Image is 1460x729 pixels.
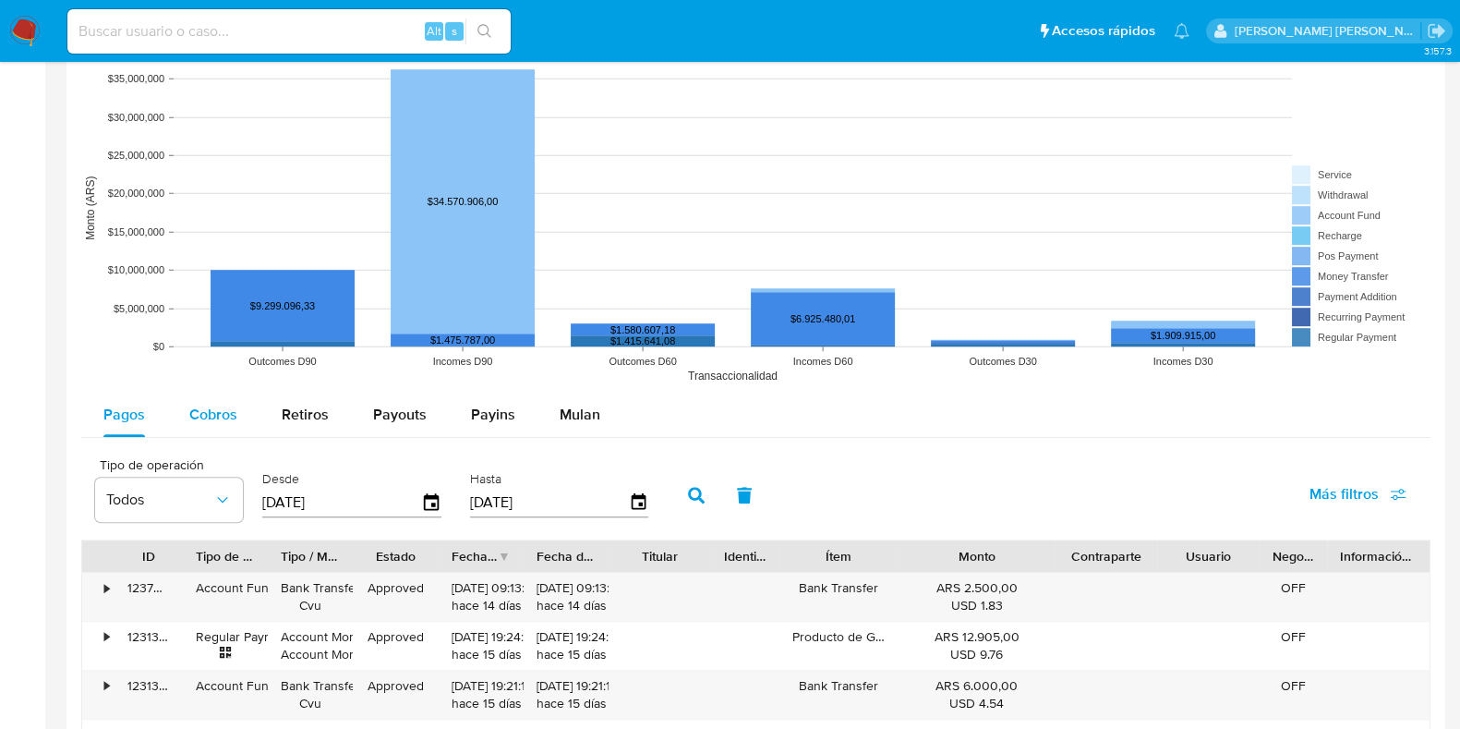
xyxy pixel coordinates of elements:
[67,19,511,43] input: Buscar usuario o caso...
[465,18,503,44] button: search-icon
[1423,43,1451,58] span: 3.157.3
[1174,23,1189,39] a: Notificaciones
[452,22,457,40] span: s
[1052,21,1155,41] span: Accesos rápidos
[1235,22,1421,40] p: noelia.huarte@mercadolibre.com
[1427,21,1446,41] a: Salir
[427,22,441,40] span: Alt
